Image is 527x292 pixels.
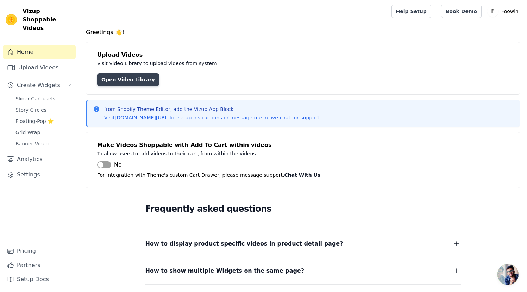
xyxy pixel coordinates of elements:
a: Home [3,45,76,59]
a: [DOMAIN_NAME][URL] [115,115,170,120]
p: Foowin [498,5,521,18]
a: Book Demo [441,5,482,18]
p: Visit Video Library to upload videos from system [97,59,413,68]
span: Slider Carousels [15,95,55,102]
text: F [491,8,495,15]
a: Open Video Library [97,73,159,86]
button: Chat With Us [284,171,321,179]
button: Create Widgets [3,78,76,92]
span: Vizup Shoppable Videos [23,7,73,32]
h2: Frequently asked questions [145,202,461,216]
h4: Upload Videos [97,51,509,59]
a: Upload Videos [3,61,76,75]
p: For integration with Theme's custom Cart Drawer, please message support. [97,171,509,179]
button: No [97,161,122,169]
a: Story Circles [11,105,76,115]
p: To allow users to add videos to their cart, from within the videos. [97,149,413,158]
button: How to display product specific videos in product detail page? [145,239,461,249]
span: How to display product specific videos in product detail page? [145,239,343,249]
button: F Foowin [487,5,521,18]
a: Settings [3,168,76,182]
h4: Make Videos Shoppable with Add To Cart within videos [97,141,509,149]
a: Setup Docs [3,272,76,286]
a: Grid Wrap [11,128,76,137]
a: Analytics [3,152,76,166]
p: from Shopify Theme Editor, add the Vizup App Block [104,106,321,113]
span: No [114,161,122,169]
img: Vizup [6,14,17,25]
div: Open chat [497,264,519,285]
a: Pricing [3,244,76,258]
span: Grid Wrap [15,129,40,136]
a: Banner Video [11,139,76,149]
span: Create Widgets [17,81,60,89]
h4: Greetings 👋! [86,28,520,37]
a: Slider Carousels [11,94,76,104]
span: Floating-Pop ⭐ [15,118,54,125]
button: How to show multiple Widgets on the same page? [145,266,461,276]
span: How to show multiple Widgets on the same page? [145,266,305,276]
a: Partners [3,258,76,272]
p: Visit for setup instructions or message me in live chat for support. [104,114,321,121]
a: Floating-Pop ⭐ [11,116,76,126]
span: Banner Video [15,140,49,147]
a: Help Setup [391,5,431,18]
span: Story Circles [15,106,46,113]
